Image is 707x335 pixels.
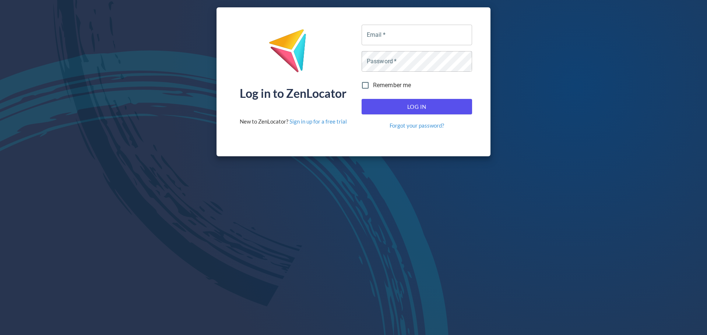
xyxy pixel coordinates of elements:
[240,88,347,99] div: Log in to ZenLocator
[373,81,411,90] span: Remember me
[289,118,347,125] a: Sign in up for a free trial
[362,99,472,114] button: Log In
[362,25,472,45] input: name@company.com
[390,122,444,129] a: Forgot your password?
[240,118,347,125] div: New to ZenLocator?
[268,29,318,78] img: ZenLocator
[370,102,464,111] span: Log In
